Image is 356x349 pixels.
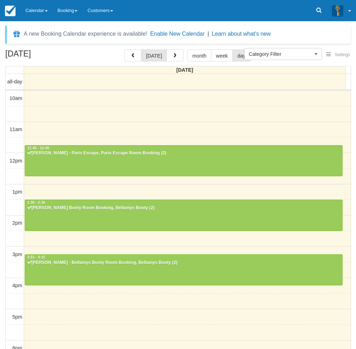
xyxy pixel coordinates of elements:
span: 3pm [12,252,22,257]
span: 3:15 - 4:15 [27,255,45,259]
img: A3 [332,5,343,16]
button: day [232,49,250,61]
button: Settings [322,50,354,60]
a: Learn about what's new [212,31,271,37]
h2: [DATE] [5,49,95,63]
div: [PERSON_NAME] - Bellamys Booty Room Booking, Bellamys Booty (2) [27,260,340,266]
span: 11:45 - 12:45 [27,146,49,150]
button: [DATE] [141,49,167,61]
span: 12pm [10,158,22,164]
div: A new Booking Calendar experience is available! [24,30,147,38]
a: 3:15 - 4:15[PERSON_NAME] - Bellamys Booty Room Booking, Bellamys Booty (2) [25,254,343,285]
span: 5pm [12,314,22,320]
a: 1:30 - 2:30[PERSON_NAME] Booty Room Booking, Bellamys Booty (2) [25,200,343,231]
span: all-day [7,79,22,84]
button: week [211,49,233,61]
span: Category Filter [249,51,313,58]
button: Enable New Calendar [150,30,205,37]
div: [PERSON_NAME] Booty Room Booking, Bellamys Booty (2) [27,205,340,211]
span: 10am [10,95,22,101]
span: Settings [335,52,350,57]
a: 11:45 - 12:45[PERSON_NAME] - Paris Escape, Paris Escape Room Booking (2) [25,145,343,176]
span: 11am [10,126,22,132]
button: month [187,49,211,61]
img: checkfront-main-nav-mini-logo.png [5,6,16,16]
span: [DATE] [176,67,193,73]
span: 4pm [12,283,22,288]
span: 1:30 - 2:30 [27,201,45,205]
span: | [208,31,209,37]
span: 1pm [12,189,22,195]
button: Category Filter [244,48,322,60]
div: [PERSON_NAME] - Paris Escape, Paris Escape Room Booking (2) [27,150,340,156]
span: 2pm [12,220,22,226]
